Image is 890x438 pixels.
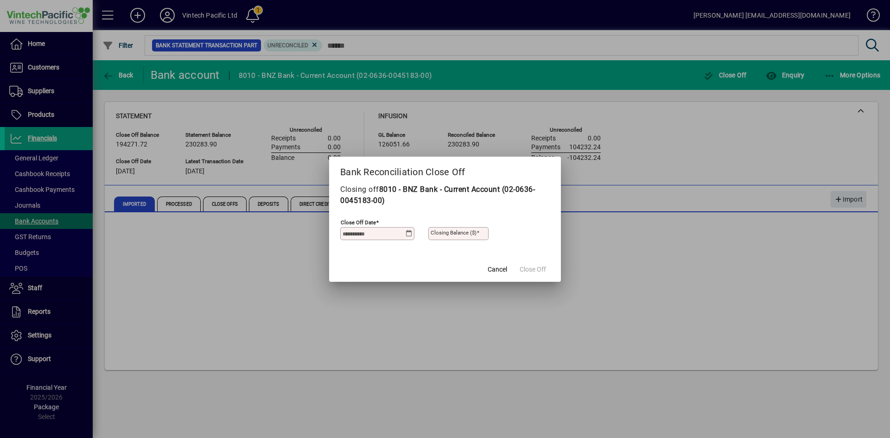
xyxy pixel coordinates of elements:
[340,184,550,206] p: Closing off
[329,157,561,184] h2: Bank Reconciliation Close Off
[341,219,376,225] mat-label: Close off date
[340,185,535,205] strong: 8010 - BNZ Bank - Current Account (02-0636-0045183-00)
[488,265,507,274] span: Cancel
[431,229,477,236] mat-label: Closing Balance ($)
[483,261,512,278] button: Cancel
